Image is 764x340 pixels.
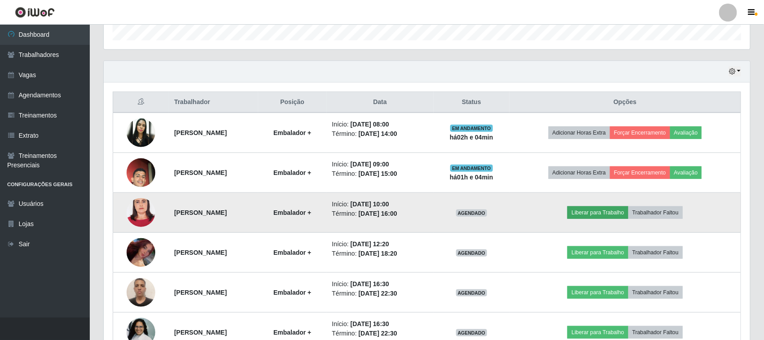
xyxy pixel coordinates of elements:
time: [DATE] 16:00 [359,210,397,217]
button: Adicionar Horas Extra [549,166,610,179]
strong: Embalador + [273,129,311,136]
img: 1616161514229.jpeg [127,118,155,147]
button: Trabalhador Faltou [628,326,683,339]
time: [DATE] 18:20 [359,250,397,257]
time: [DATE] 15:00 [359,170,397,177]
button: Adicionar Horas Extra [549,126,610,139]
time: [DATE] 10:00 [351,201,389,208]
button: Liberar para Trabalho [567,246,628,259]
strong: Embalador + [273,329,311,336]
li: Término: [332,289,428,298]
button: Avaliação [670,166,702,179]
li: Início: [332,200,428,209]
time: [DATE] 08:00 [351,121,389,128]
button: Avaliação [670,126,702,139]
time: [DATE] 16:30 [351,320,389,327]
li: Término: [332,169,428,179]
li: Início: [332,160,428,169]
span: EM ANDAMENTO [450,165,493,172]
time: [DATE] 22:30 [359,290,397,297]
strong: [PERSON_NAME] [174,289,227,296]
strong: há 01 h e 04 min [450,174,493,181]
span: EM ANDAMENTO [450,125,493,132]
th: Status [434,92,510,113]
strong: [PERSON_NAME] [174,209,227,216]
time: [DATE] 22:30 [359,330,397,337]
strong: Embalador + [273,209,311,216]
time: [DATE] 14:00 [359,130,397,137]
th: Posição [258,92,327,113]
span: AGENDADO [456,289,487,296]
li: Término: [332,129,428,139]
button: Liberar para Trabalho [567,326,628,339]
button: Forçar Encerramento [610,126,670,139]
time: [DATE] 16:30 [351,280,389,288]
button: Trabalhador Faltou [628,246,683,259]
th: Opções [509,92,741,113]
strong: Embalador + [273,169,311,176]
strong: Embalador + [273,249,311,256]
img: 1745348003536.jpeg [127,273,155,311]
strong: [PERSON_NAME] [174,329,227,336]
li: Término: [332,329,428,338]
li: Início: [332,120,428,129]
button: Trabalhador Faltou [628,286,683,299]
time: [DATE] 12:20 [351,240,389,248]
time: [DATE] 09:00 [351,161,389,168]
th: Trabalhador [169,92,258,113]
th: Data [327,92,434,113]
span: AGENDADO [456,209,487,217]
img: CoreUI Logo [15,7,55,18]
li: Início: [332,279,428,289]
img: 1752609549082.jpeg [127,182,155,244]
strong: [PERSON_NAME] [174,249,227,256]
li: Término: [332,249,428,258]
img: 1749348201496.jpeg [127,228,155,278]
strong: [PERSON_NAME] [174,129,227,136]
li: Término: [332,209,428,218]
button: Trabalhador Faltou [628,206,683,219]
button: Liberar para Trabalho [567,286,628,299]
span: AGENDADO [456,329,487,336]
img: 1729120016145.jpeg [127,147,155,198]
button: Forçar Encerramento [610,166,670,179]
strong: [PERSON_NAME] [174,169,227,176]
span: AGENDADO [456,249,487,257]
li: Início: [332,240,428,249]
strong: Embalador + [273,289,311,296]
strong: há 02 h e 04 min [450,134,493,141]
li: Início: [332,319,428,329]
button: Liberar para Trabalho [567,206,628,219]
